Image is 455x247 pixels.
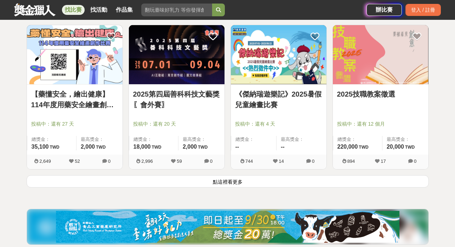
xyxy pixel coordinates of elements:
[281,136,322,143] span: 最高獎金：
[27,25,123,84] img: Cover Image
[133,89,220,110] a: 2025第四屆善科科技文藝獎〖會外賽〗
[27,175,429,188] button: 點這裡看更多
[414,159,416,164] span: 0
[129,25,224,85] a: Cover Image
[87,5,110,15] a: 找活動
[133,144,151,150] span: 18,000
[129,25,224,84] img: Cover Image
[141,159,153,164] span: 2,996
[183,136,220,143] span: 最高獎金：
[366,4,402,16] a: 辦比賽
[32,144,49,150] span: 35,100
[337,144,358,150] span: 220,000
[56,211,399,243] img: 11b6bcb1-164f-4f8f-8046-8740238e410a.jpg
[108,159,110,164] span: 0
[405,4,441,16] div: 登入 / 註冊
[231,25,326,84] img: Cover Image
[141,4,212,16] input: 翻玩臺味好乳力 等你發揮創意！
[177,159,182,164] span: 59
[405,145,415,150] span: TWD
[81,144,95,150] span: 2,000
[387,144,404,150] span: 20,000
[231,25,326,85] a: Cover Image
[333,25,428,84] img: Cover Image
[235,136,272,143] span: 總獎金：
[337,120,424,128] span: 投稿中：還有 12 個月
[75,159,80,164] span: 52
[337,89,424,99] a: 2025技職教案徵選
[133,136,174,143] span: 總獎金：
[39,159,51,164] span: 2,649
[235,144,239,150] span: --
[381,159,386,164] span: 17
[152,145,161,150] span: TWD
[31,120,118,128] span: 投稿中：還有 27 天
[133,120,220,128] span: 投稿中：還有 20 天
[245,159,253,164] span: 744
[210,159,212,164] span: 0
[96,145,106,150] span: TWD
[198,145,207,150] span: TWD
[81,136,118,143] span: 最高獎金：
[337,136,378,143] span: 總獎金：
[279,159,284,164] span: 14
[31,89,118,110] a: 【藥懂安全，繪出健康】114年度用藥安全繪畫創作比賽
[333,25,428,85] a: Cover Image
[27,25,123,85] a: Cover Image
[183,144,197,150] span: 2,000
[32,136,72,143] span: 總獎金：
[113,5,136,15] a: 作品集
[347,159,355,164] span: 894
[281,144,285,150] span: --
[50,145,59,150] span: TWD
[235,120,322,128] span: 投稿中：還有 4 天
[62,5,85,15] a: 找比賽
[312,159,314,164] span: 0
[235,89,322,110] a: 《傑納瑞遊樂記》2025暑假兒童繪畫比賽
[387,136,424,143] span: 最高獎金：
[359,145,368,150] span: TWD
